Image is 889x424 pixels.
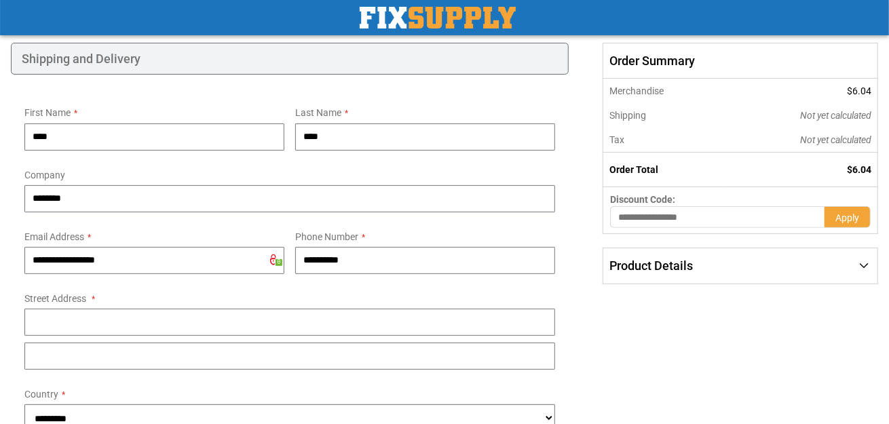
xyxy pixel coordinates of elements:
[610,194,675,205] span: Discount Code:
[24,389,58,400] span: Country
[295,231,358,242] span: Phone Number
[603,128,725,153] th: Tax
[609,110,646,121] span: Shipping
[847,85,871,96] span: $6.04
[24,170,65,180] span: Company
[360,7,516,28] img: Fix Industrial Supply
[847,164,871,175] span: $6.04
[24,231,84,242] span: Email Address
[603,43,878,79] span: Order Summary
[360,7,516,28] a: store logo
[609,164,658,175] strong: Order Total
[800,110,871,121] span: Not yet calculated
[24,293,86,304] span: Street Address
[24,107,71,118] span: First Name
[11,43,569,75] div: Shipping and Delivery
[800,134,871,145] span: Not yet calculated
[295,107,341,118] span: Last Name
[835,212,859,223] span: Apply
[825,206,871,228] button: Apply
[603,79,725,103] th: Merchandise
[609,258,693,273] span: Product Details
